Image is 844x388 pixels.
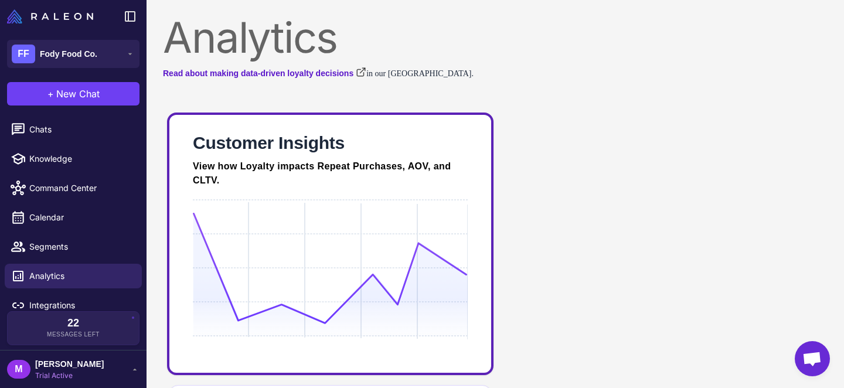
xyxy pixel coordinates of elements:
span: New Chat [56,87,100,101]
span: Calendar [29,211,132,224]
span: Knowledge [29,152,132,165]
a: Integrations [5,293,142,318]
a: Customer InsightsView how Loyalty impacts Repeat Purchases, AOV, and CLTV. [167,113,494,375]
span: Segments [29,240,132,253]
img: Raleon Logo [7,9,93,23]
span: Chats [29,123,132,136]
span: Trial Active [35,370,104,381]
span: Analytics [29,270,132,283]
span: 22 [67,318,79,328]
div: Analytics [163,16,828,59]
button: FFFody Food Co. [7,40,139,68]
span: + [47,87,54,101]
span: Command Center [29,182,132,195]
span: Fody Food Co. [40,47,97,60]
a: Chats [5,117,142,142]
button: +New Chat [7,82,139,105]
div: M [7,360,30,379]
a: Segments [5,234,142,259]
span: Integrations [29,299,132,312]
span: Messages Left [47,330,100,339]
div: FF [12,45,35,63]
span: in our [GEOGRAPHIC_DATA]. [366,69,474,78]
a: Command Center [5,176,142,200]
div: Customer Insights [193,131,468,155]
a: Calendar [5,205,142,230]
div: View how Loyalty impacts Repeat Purchases, AOV, and CLTV. [193,159,468,188]
a: Knowledge [5,147,142,171]
a: Open chat [795,341,830,376]
a: Read about making data-driven loyalty decisions [163,67,366,80]
span: [PERSON_NAME] [35,358,104,370]
a: Analytics [5,264,142,288]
